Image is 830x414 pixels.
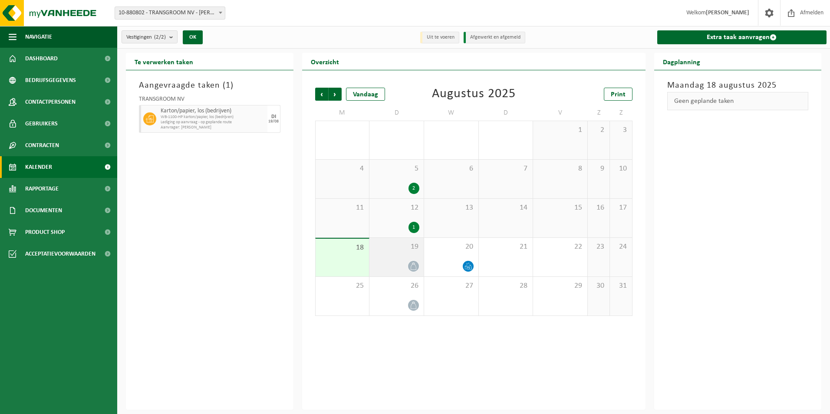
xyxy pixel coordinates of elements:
[25,243,96,265] span: Acceptatievoorwaarden
[667,92,809,110] div: Geen geplande taken
[183,30,203,44] button: OK
[161,125,265,130] span: Aanvrager: [PERSON_NAME]
[154,34,166,40] count: (2/2)
[408,222,419,233] div: 1
[537,164,583,174] span: 8
[420,32,459,43] li: Uit te voeren
[483,281,529,291] span: 28
[614,203,627,213] span: 17
[346,88,385,101] div: Vandaag
[25,26,52,48] span: Navigatie
[483,164,529,174] span: 7
[320,164,365,174] span: 4
[161,120,265,125] span: Lediging op aanvraag - op geplande route
[424,105,479,121] td: W
[428,281,474,291] span: 27
[161,115,265,120] span: WB-1100-HP karton/papier, los (bedrijven)
[302,53,348,70] h2: Overzicht
[115,7,225,20] span: 10-880802 - TRANSGROOM NV - MOEN
[320,243,365,253] span: 18
[122,30,178,43] button: Vestigingen(2/2)
[428,242,474,252] span: 20
[537,281,583,291] span: 29
[592,125,605,135] span: 2
[25,178,59,200] span: Rapportage
[320,203,365,213] span: 11
[139,96,280,105] div: TRANSGROOM NV
[432,88,516,101] div: Augustus 2025
[268,119,279,124] div: 19/08
[25,113,58,135] span: Gebruikers
[139,79,280,92] h3: Aangevraagde taken ( )
[315,88,328,101] span: Vorige
[25,91,76,113] span: Contactpersonen
[657,30,827,44] a: Extra taak aanvragen
[537,203,583,213] span: 15
[654,53,709,70] h2: Dagplanning
[614,242,627,252] span: 24
[592,281,605,291] span: 30
[428,164,474,174] span: 6
[667,79,809,92] h3: Maandag 18 augustus 2025
[25,69,76,91] span: Bedrijfsgegevens
[374,164,419,174] span: 5
[369,105,424,121] td: D
[533,105,588,121] td: V
[320,281,365,291] span: 25
[315,105,370,121] td: M
[610,105,632,121] td: Z
[614,125,627,135] span: 3
[226,81,231,90] span: 1
[428,203,474,213] span: 13
[483,203,529,213] span: 14
[25,200,62,221] span: Documenten
[25,48,58,69] span: Dashboard
[479,105,534,121] td: D
[706,10,749,16] strong: [PERSON_NAME]
[537,242,583,252] span: 22
[25,156,52,178] span: Kalender
[115,7,225,19] span: 10-880802 - TRANSGROOM NV - MOEN
[614,281,627,291] span: 31
[374,242,419,252] span: 19
[537,125,583,135] span: 1
[611,91,626,98] span: Print
[126,31,166,44] span: Vestigingen
[374,281,419,291] span: 26
[126,53,202,70] h2: Te verwerken taken
[25,221,65,243] span: Product Shop
[329,88,342,101] span: Volgende
[464,32,525,43] li: Afgewerkt en afgemeld
[592,164,605,174] span: 9
[592,203,605,213] span: 16
[592,242,605,252] span: 23
[588,105,610,121] td: Z
[25,135,59,156] span: Contracten
[374,203,419,213] span: 12
[483,242,529,252] span: 21
[614,164,627,174] span: 10
[161,108,265,115] span: Karton/papier, los (bedrijven)
[271,114,276,119] div: DI
[604,88,632,101] a: Print
[408,183,419,194] div: 2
